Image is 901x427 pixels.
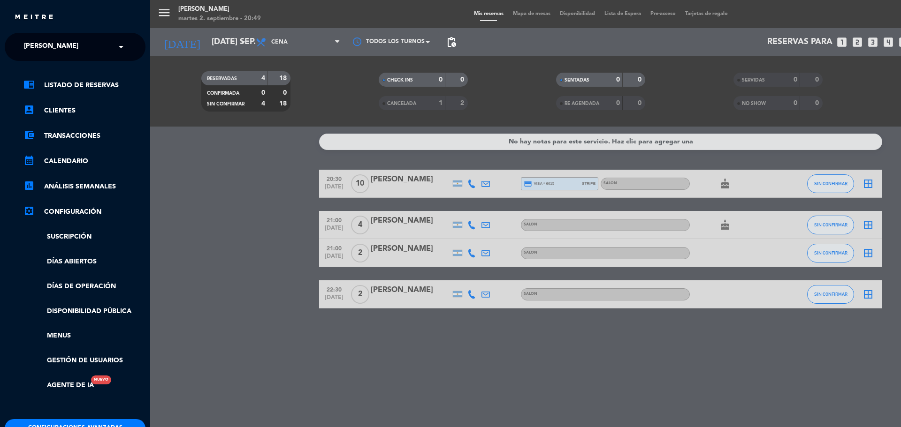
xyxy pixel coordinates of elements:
a: Configuración [23,206,145,217]
i: settings_applications [23,205,35,217]
a: Gestión de usuarios [23,355,145,366]
div: Nuevo [91,375,111,384]
img: MEITRE [14,14,54,21]
i: chrome_reader_mode [23,79,35,90]
a: Disponibilidad pública [23,306,145,317]
a: Agente de IANuevo [23,380,94,391]
i: account_box [23,104,35,115]
a: calendar_monthCalendario [23,156,145,167]
a: chrome_reader_modeListado de Reservas [23,80,145,91]
a: assessmentANÁLISIS SEMANALES [23,181,145,192]
a: Días abiertos [23,256,145,267]
a: account_boxClientes [23,105,145,116]
span: pending_actions [446,37,457,48]
span: [PERSON_NAME] [24,37,78,57]
a: Suscripción [23,232,145,242]
i: calendar_month [23,155,35,166]
a: Menus [23,330,145,341]
i: account_balance_wallet [23,129,35,141]
a: account_balance_walletTransacciones [23,130,145,142]
i: assessment [23,180,35,191]
a: Días de Operación [23,281,145,292]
